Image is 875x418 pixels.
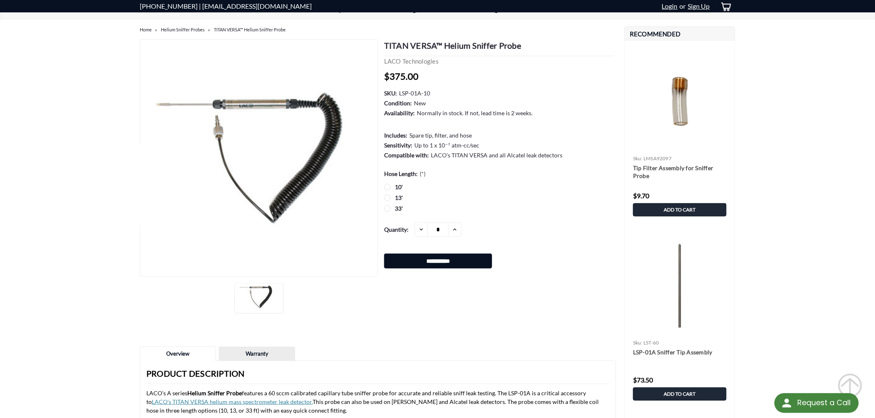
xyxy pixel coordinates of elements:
a: LSP-01A Sniffer Tip Assembly [633,348,727,365]
label: 33' [384,204,614,213]
span: $73.50 [633,376,653,384]
dt: Compatible with: [384,151,429,159]
dd: New [414,99,426,107]
span: or [678,2,686,10]
div: Scroll Back to Top [838,373,863,398]
p: LACO's A series features a 60 sccm calibrated capillary tube sniffer probe for accurate and relia... [146,389,610,415]
img: Tip Filter Assembly for Sniffer Probe [629,51,731,152]
a: Helium Sniffer Probes [161,27,205,32]
dt: Includes: [384,131,407,140]
a: LACO's TITAN VERSA helium mass spectrometer leak detector. [152,398,313,405]
a: Overview [140,347,216,361]
span: $375.00 [384,71,418,82]
dt: Condition: [384,99,412,107]
img: TITAN VERSA™ Helium Sniffer Probe [237,285,278,309]
img: TITAN VERSA™ Helium Sniffer Probe [140,92,378,226]
a: TITAN VERSA™ Helium Sniffer Probe [140,40,378,278]
span: Add to Cart [664,391,696,397]
label: Hose Length: [384,169,426,178]
label: 13' [384,193,614,202]
img: round button [780,397,794,410]
strong: Helium Sniffer Probe [187,389,242,397]
a: cart-preview-dropdown [714,0,735,12]
div: Request a Call [775,393,859,413]
h2: Recommended [624,26,735,40]
a: LACO Technologies [384,57,439,65]
a: Add to Cart [633,387,727,401]
dd: LSP-01A-10 [399,89,430,97]
h3: Product Description [146,367,610,384]
h1: TITAN VERSA™ Helium Sniffer Probe [384,39,614,56]
span: LST-60 [643,340,659,346]
div: Request a Call [797,393,851,412]
dt: Availability: [384,109,415,117]
a: sku: LST-60 [633,340,659,346]
a: Add to Cart [633,203,727,216]
span: sku: [633,340,643,346]
svg: submit [838,373,863,398]
dt: SKU: [384,89,397,97]
span: sku: [633,155,643,161]
dt: Sensitivity: [384,141,412,150]
span: Add to Cart [664,207,696,213]
span: LMSA92097 [643,155,672,161]
a: TITAN VERSA™ Helium Sniffer Probe [214,27,286,32]
dd: Up to 1 x 10⁻⁷ atm-cc/sec [414,141,479,150]
a: Tip Filter Assembly for Sniffer Probe [633,164,727,180]
span: $9.70 [633,192,649,199]
a: sku: LMSA92097 [633,155,672,161]
dd: Normally in stock. If not, lead time is 2 weeks. [417,109,533,117]
label: Quantity: [384,223,409,236]
dd: LACO's TITAN VERSA and all Alcatel leak detectors [431,151,562,159]
label: 10' [384,183,614,191]
a: Warranty [219,347,294,361]
a: Home [140,27,152,32]
dd: Spare tip, filter, and hose [409,131,472,140]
